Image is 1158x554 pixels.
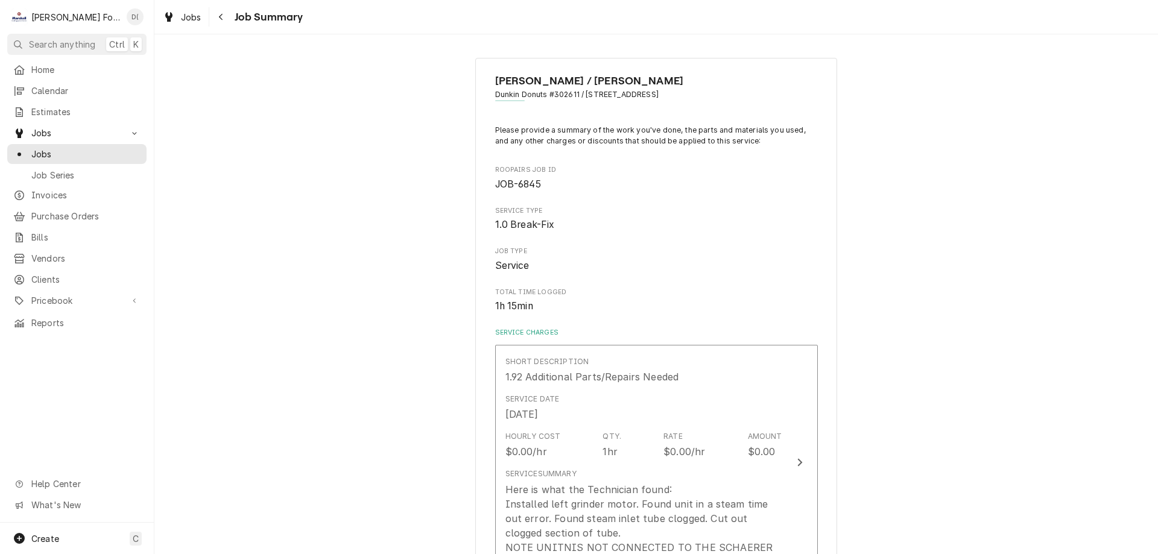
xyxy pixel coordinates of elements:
[495,178,541,190] span: JOB-6845
[31,169,141,181] span: Job Series
[212,7,231,27] button: Navigate back
[505,407,539,421] div: [DATE]
[495,300,533,312] span: 1h 15min
[31,534,59,544] span: Create
[495,206,818,232] div: Service Type
[505,444,547,459] div: $0.00/hr
[29,38,95,51] span: Search anything
[603,431,621,442] div: Qty.
[7,144,147,164] a: Jobs
[7,313,147,333] a: Reports
[505,431,561,442] div: Hourly Cost
[495,89,818,100] span: Address
[495,259,818,273] span: Job Type
[7,81,147,101] a: Calendar
[31,273,141,286] span: Clients
[495,247,818,272] div: Job Type
[31,127,122,139] span: Jobs
[7,102,147,122] a: Estimates
[7,206,147,226] a: Purchase Orders
[495,247,818,256] span: Job Type
[495,288,818,297] span: Total Time Logged
[7,495,147,515] a: Go to What's New
[31,11,120,24] div: [PERSON_NAME] Food Equipment Service
[31,252,141,265] span: Vendors
[748,444,776,459] div: $0.00
[7,123,147,143] a: Go to Jobs
[31,148,141,160] span: Jobs
[495,328,818,338] label: Service Charges
[127,8,144,25] div: Derek Testa (81)'s Avatar
[31,477,139,490] span: Help Center
[31,105,141,118] span: Estimates
[31,210,141,222] span: Purchase Orders
[11,8,28,25] div: M
[505,356,589,367] div: Short Description
[231,9,303,25] span: Job Summary
[748,431,782,442] div: Amount
[7,291,147,310] a: Go to Pricebook
[663,444,705,459] div: $0.00/hr
[7,185,147,205] a: Invoices
[31,231,141,244] span: Bills
[7,34,147,55] button: Search anythingCtrlK
[495,165,818,175] span: Roopairs Job ID
[495,299,818,313] span: Total Time Logged
[181,11,201,24] span: Jobs
[495,73,818,110] div: Client Information
[31,316,141,329] span: Reports
[495,165,818,191] div: Roopairs Job ID
[495,219,555,230] span: 1.0 Break-Fix
[495,125,818,147] p: Please provide a summary of the work you've done, the parts and materials you used, and any other...
[603,444,617,459] div: 1hr
[133,38,139,51] span: K
[31,63,141,76] span: Home
[7,269,147,289] a: Clients
[7,227,147,247] a: Bills
[495,73,818,89] span: Name
[158,7,206,27] a: Jobs
[109,38,125,51] span: Ctrl
[31,294,122,307] span: Pricebook
[127,8,144,25] div: D(
[495,206,818,216] span: Service Type
[133,532,139,545] span: C
[31,189,141,201] span: Invoices
[495,288,818,313] div: Total Time Logged
[11,8,28,25] div: Marshall Food Equipment Service's Avatar
[505,468,577,479] div: Service Summary
[7,248,147,268] a: Vendors
[505,370,679,384] div: 1.92 Additional Parts/Repairs Needed
[7,165,147,185] a: Job Series
[7,474,147,494] a: Go to Help Center
[663,431,683,442] div: Rate
[31,84,141,97] span: Calendar
[495,260,530,271] span: Service
[31,499,139,511] span: What's New
[495,218,818,232] span: Service Type
[505,394,560,404] div: Service Date
[7,60,147,80] a: Home
[495,177,818,192] span: Roopairs Job ID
